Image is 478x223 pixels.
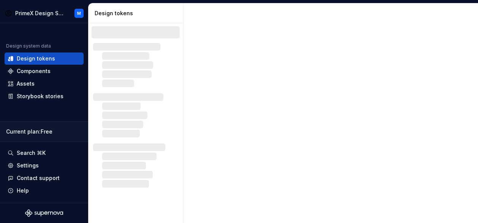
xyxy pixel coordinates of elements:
a: Settings [5,159,84,172]
div: Help [17,187,29,194]
div: Storybook stories [17,92,63,100]
a: Storybook stories [5,90,84,102]
div: Settings [17,162,39,169]
div: PrimeX Design System [15,10,64,17]
div: Design system data [6,43,51,49]
a: Design tokens [5,53,84,65]
div: Assets [17,80,35,88]
button: Help [5,185,84,197]
div: Search ⌘K [17,149,46,157]
div: M [77,10,81,16]
button: PrimeX Design SystemM [2,5,87,21]
div: Current plan : Free [6,128,82,135]
div: Contact support [17,174,60,182]
svg: Supernova Logo [25,209,63,217]
div: Design tokens [17,55,55,62]
button: Contact support [5,172,84,184]
div: Design tokens [95,10,180,17]
div: Components [17,67,51,75]
a: Components [5,65,84,77]
button: Search ⌘K [5,147,84,159]
a: Assets [5,78,84,90]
